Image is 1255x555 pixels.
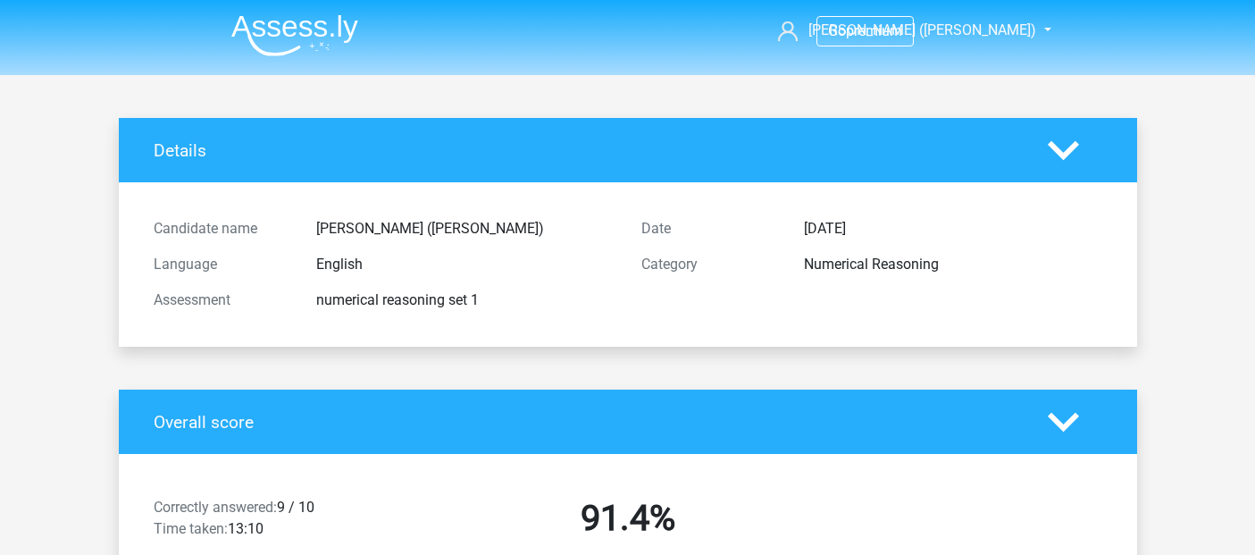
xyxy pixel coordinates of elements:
[154,412,1021,433] h4: Overall score
[140,218,303,240] div: Candidate name
[808,21,1036,38] span: [PERSON_NAME] ([PERSON_NAME])
[154,499,277,516] span: Correctly answered:
[140,497,384,547] div: 9 / 10 13:10
[140,290,303,311] div: Assessment
[628,218,791,240] div: Date
[231,14,358,56] img: Assessly
[817,19,913,43] a: Gopremium
[828,22,846,39] span: Go
[303,218,628,240] div: [PERSON_NAME] ([PERSON_NAME])
[154,520,228,537] span: Time taken:
[154,140,1021,161] h4: Details
[791,218,1116,240] div: [DATE]
[771,20,1038,41] a: [PERSON_NAME] ([PERSON_NAME])
[140,254,303,275] div: Language
[791,254,1116,275] div: Numerical Reasoning
[303,254,628,275] div: English
[628,254,791,275] div: Category
[303,290,628,311] div: numerical reasoning set 1
[846,22,902,39] span: premium
[397,497,858,540] h2: 91.4%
